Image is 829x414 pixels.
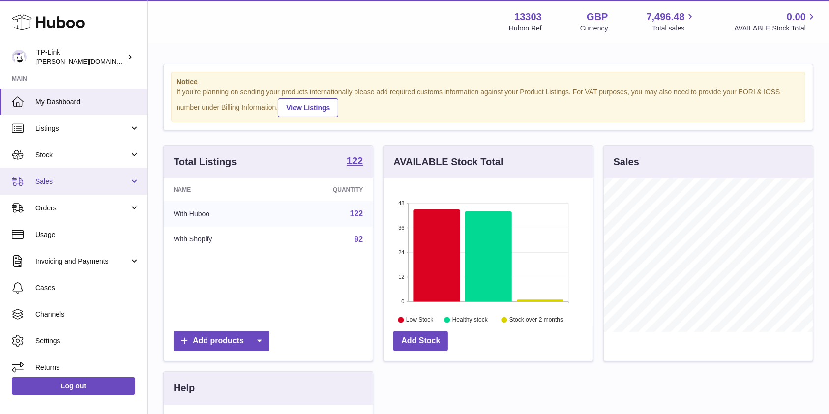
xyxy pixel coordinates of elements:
[509,24,542,33] div: Huboo Ref
[35,124,129,133] span: Listings
[35,363,140,372] span: Returns
[174,331,269,351] a: Add products
[35,310,140,319] span: Channels
[399,225,405,231] text: 36
[399,249,405,255] text: 24
[35,283,140,293] span: Cases
[36,58,248,65] span: [PERSON_NAME][DOMAIN_NAME][EMAIL_ADDRESS][DOMAIN_NAME]
[177,88,800,117] div: If you're planning on sending your products internationally please add required customs informati...
[174,155,237,169] h3: Total Listings
[35,150,129,160] span: Stock
[164,201,276,227] td: With Huboo
[276,178,373,201] th: Quantity
[580,24,608,33] div: Currency
[509,316,563,323] text: Stock over 2 months
[35,204,129,213] span: Orders
[406,316,434,323] text: Low Stock
[35,230,140,239] span: Usage
[278,98,338,117] a: View Listings
[647,10,685,24] span: 7,496.48
[35,336,140,346] span: Settings
[35,97,140,107] span: My Dashboard
[355,235,363,243] a: 92
[347,156,363,166] strong: 122
[347,156,363,168] a: 122
[12,377,135,395] a: Log out
[174,382,195,395] h3: Help
[647,10,696,33] a: 7,496.48 Total sales
[399,200,405,206] text: 48
[393,155,503,169] h3: AVAILABLE Stock Total
[514,10,542,24] strong: 13303
[12,50,27,64] img: susie.li@tp-link.com
[587,10,608,24] strong: GBP
[35,177,129,186] span: Sales
[787,10,806,24] span: 0.00
[393,331,448,351] a: Add Stock
[452,316,488,323] text: Healthy stock
[399,274,405,280] text: 12
[35,257,129,266] span: Invoicing and Payments
[734,24,817,33] span: AVAILABLE Stock Total
[734,10,817,33] a: 0.00 AVAILABLE Stock Total
[164,178,276,201] th: Name
[177,77,800,87] strong: Notice
[350,209,363,218] a: 122
[164,227,276,252] td: With Shopify
[614,155,639,169] h3: Sales
[402,298,405,304] text: 0
[652,24,696,33] span: Total sales
[36,48,125,66] div: TP-Link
